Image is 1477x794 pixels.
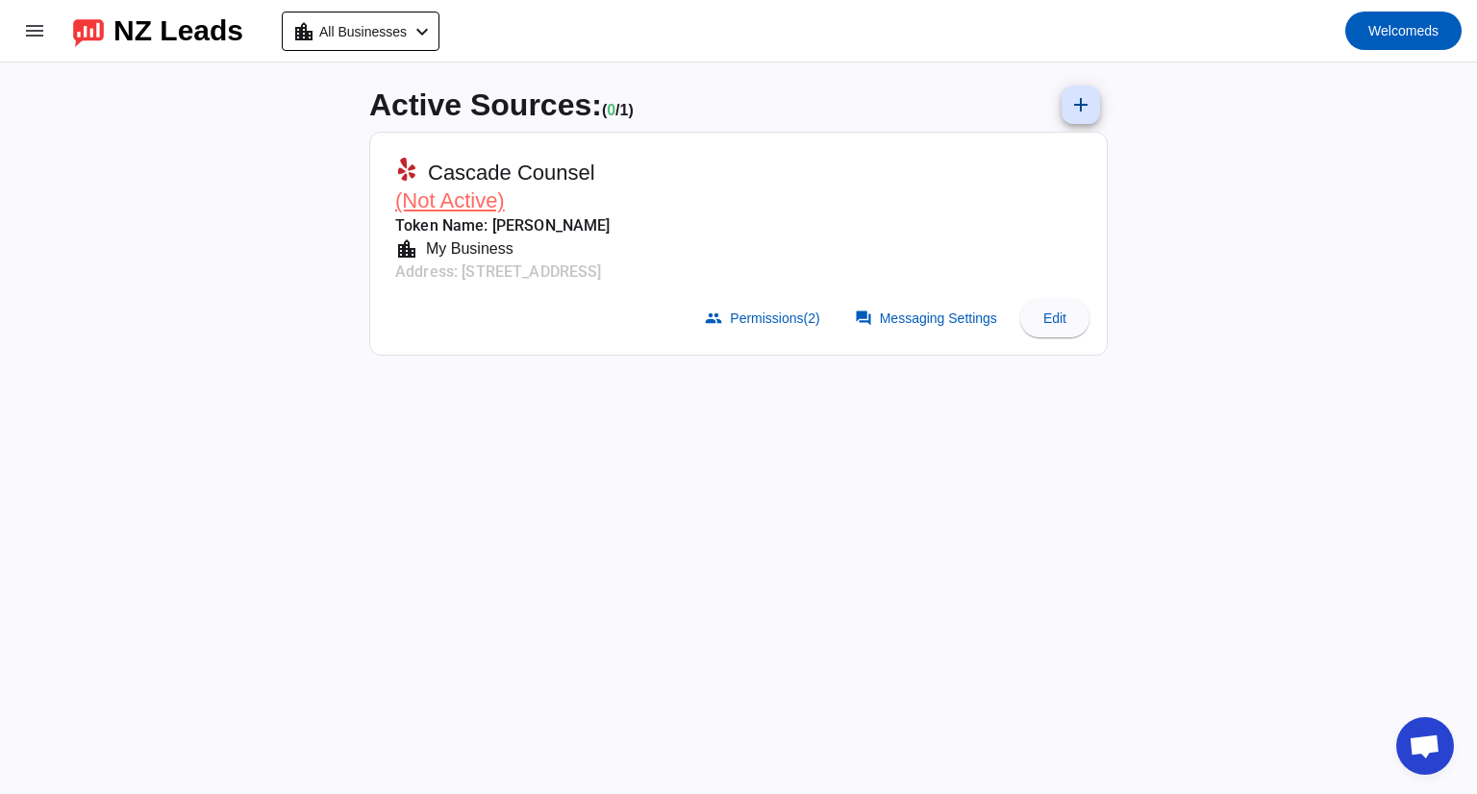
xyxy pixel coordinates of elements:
mat-icon: add [1069,93,1092,116]
span: (2) [804,310,820,326]
span: ( [602,102,607,118]
button: All Businesses [282,12,439,51]
img: logo [73,14,104,47]
span: Welcome [1368,23,1424,38]
mat-icon: location_city [395,237,418,261]
mat-icon: menu [23,19,46,42]
span: ds [1368,17,1439,44]
div: Open chat [1396,717,1454,775]
span: Cascade Counsel [428,160,595,186]
span: Messaging Settings [880,310,997,326]
mat-card-subtitle: Address: [STREET_ADDRESS] [395,261,611,284]
mat-icon: forum [855,310,872,327]
button: Permissions(2) [693,299,835,337]
span: Active Sources: [369,87,602,122]
span: / [615,102,619,118]
div: NZ Leads [113,17,243,44]
button: Edit [1020,299,1089,337]
div: My Business [418,237,513,261]
button: Welcomeds [1345,12,1462,50]
mat-icon: group [705,310,722,327]
span: All Businesses [319,18,407,45]
span: Total [620,102,634,118]
span: Permissions [730,310,819,326]
span: Edit [1043,310,1066,326]
span: Working [607,102,615,118]
mat-icon: location_city [292,20,315,43]
span: (Not Active) [395,188,505,212]
mat-icon: chevron_left [411,20,434,43]
button: Messaging Settings [843,299,1013,337]
mat-card-subtitle: Token Name: [PERSON_NAME] [395,214,611,237]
